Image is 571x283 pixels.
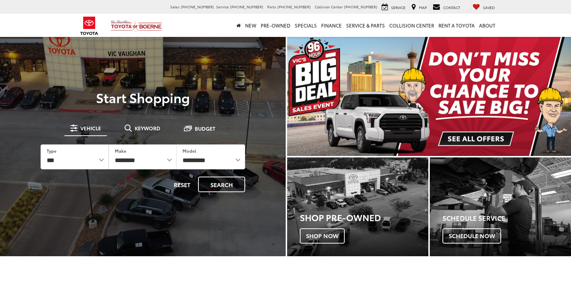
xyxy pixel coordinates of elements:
[259,14,293,37] a: Pre-Owned
[344,14,387,37] a: Service & Parts: Opens in a new tab
[419,5,427,10] span: Map
[387,14,436,37] a: Collision Center
[168,177,197,192] button: Reset
[443,5,460,10] span: Contact
[80,126,101,131] span: Vehicle
[300,228,345,244] span: Shop Now
[76,14,103,38] img: Toyota
[477,14,497,37] a: About
[287,157,428,256] a: Shop Pre-Owned Shop Now
[110,20,162,32] img: Vic Vaughan Toyota of Boerne
[195,126,215,131] span: Budget
[47,148,56,154] label: Type
[319,14,344,37] a: Finance
[277,4,311,9] span: [PHONE_NUMBER]
[430,157,571,256] a: Schedule Service Schedule Now
[287,157,428,256] div: Toyota
[442,228,501,244] span: Schedule Now
[300,212,428,222] h3: Shop Pre-Owned
[234,14,243,37] a: Home
[243,14,259,37] a: New
[181,4,214,9] span: [PHONE_NUMBER]
[483,5,495,10] span: Saved
[216,4,229,9] span: Service
[410,3,429,11] a: Map
[30,90,255,105] p: Start Shopping
[315,4,343,9] span: Collision Center
[430,157,571,256] div: Toyota
[293,14,319,37] a: Specials
[436,14,477,37] a: Rent a Toyota
[170,4,180,9] span: Sales
[115,148,126,154] label: Make
[471,3,497,11] a: My Saved Vehicles
[380,3,407,11] a: Service
[431,3,462,11] a: Contact
[230,4,263,9] span: [PHONE_NUMBER]
[442,215,571,222] h4: Schedule Service
[344,4,377,9] span: [PHONE_NUMBER]
[198,177,245,192] button: Search
[391,5,406,10] span: Service
[267,4,276,9] span: Parts
[135,126,160,131] span: Keyword
[182,148,196,154] label: Model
